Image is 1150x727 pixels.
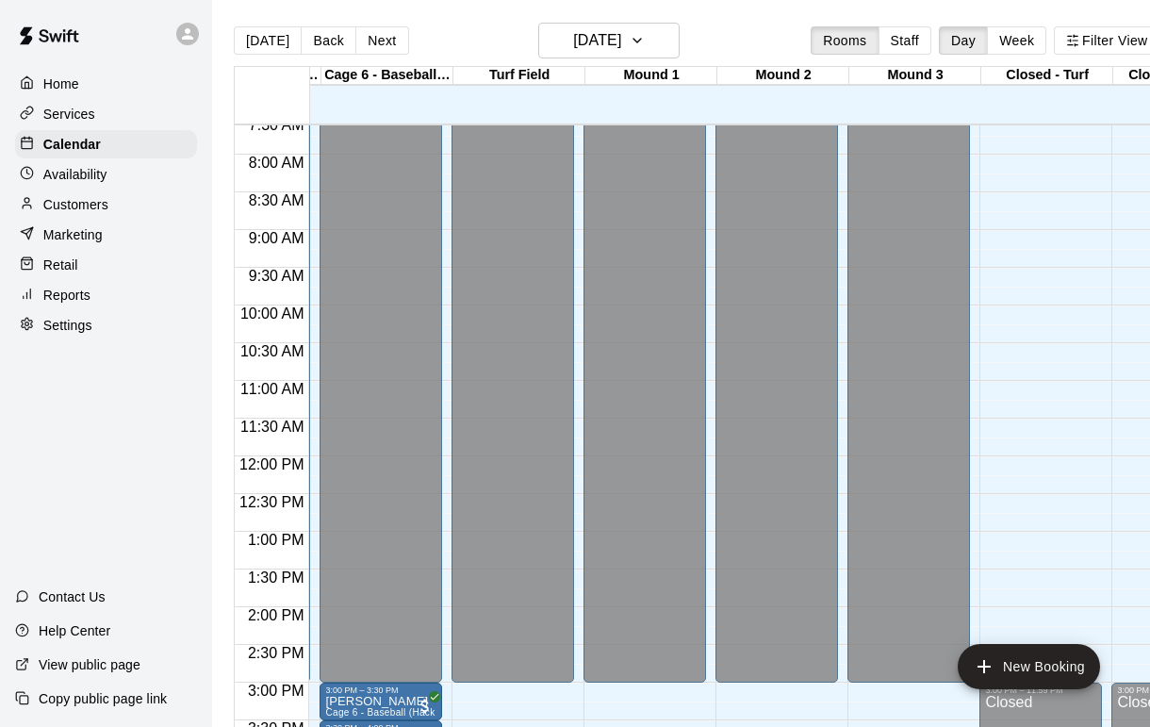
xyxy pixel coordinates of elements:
span: 7:30 AM [244,117,309,133]
button: add [958,644,1100,689]
span: 9:00 AM [244,230,309,246]
button: Week [987,26,1046,55]
span: 1:00 PM [243,532,309,548]
span: 3:00 PM [243,683,309,699]
div: Cage 6 - Baseball (Hack Attack Hand-fed Machine) [321,67,453,85]
div: 3:00 PM – 3:30 PM: Jewels Lawrence [320,683,442,720]
span: 10:30 AM [236,343,309,359]
button: Next [355,26,408,55]
span: 8:00 AM [244,155,309,171]
a: Availability [15,160,197,189]
span: 12:30 PM [235,494,308,510]
h6: [DATE] [573,27,621,54]
button: [DATE] [538,23,680,58]
a: Settings [15,311,197,339]
p: Availability [43,165,107,184]
div: Closed - Turf [981,67,1113,85]
p: Home [43,74,79,93]
p: Contact Us [39,587,106,606]
span: 9:30 AM [244,268,309,284]
a: Retail [15,251,197,279]
a: Marketing [15,221,197,249]
button: Back [301,26,356,55]
p: Retail [43,256,78,274]
p: Services [43,105,95,124]
p: Customers [43,195,108,214]
div: 3:00 PM – 3:30 PM [325,686,436,695]
span: 11:30 AM [236,419,309,435]
button: Day [939,26,988,55]
span: 8:30 AM [244,192,309,208]
button: Staff [879,26,932,55]
a: Customers [15,190,197,219]
p: Marketing [43,225,103,244]
p: Copy public page link [39,689,167,708]
div: Mound 2 [717,67,849,85]
div: 3:00 PM – 11:59 PM [985,686,1096,695]
div: Mound 1 [585,67,717,85]
p: View public page [39,655,140,674]
span: 2:30 PM [243,645,309,661]
div: Turf Field [453,67,585,85]
a: Home [15,70,197,98]
div: Mound 3 [849,67,981,85]
button: Rooms [811,26,879,55]
p: Help Center [39,621,110,640]
span: All customers have paid [416,697,435,716]
span: 11:00 AM [236,381,309,397]
span: 1:30 PM [243,570,309,586]
p: Settings [43,316,92,335]
span: Cage 6 - Baseball (Hack Attack Hand-fed Machine) [325,707,553,718]
a: Reports [15,281,197,309]
a: Services [15,100,197,128]
span: 12:00 PM [235,456,308,472]
p: Calendar [43,135,101,154]
span: 10:00 AM [236,306,309,322]
button: [DATE] [234,26,302,55]
p: Reports [43,286,90,305]
span: 2:00 PM [243,607,309,623]
a: Calendar [15,130,197,158]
